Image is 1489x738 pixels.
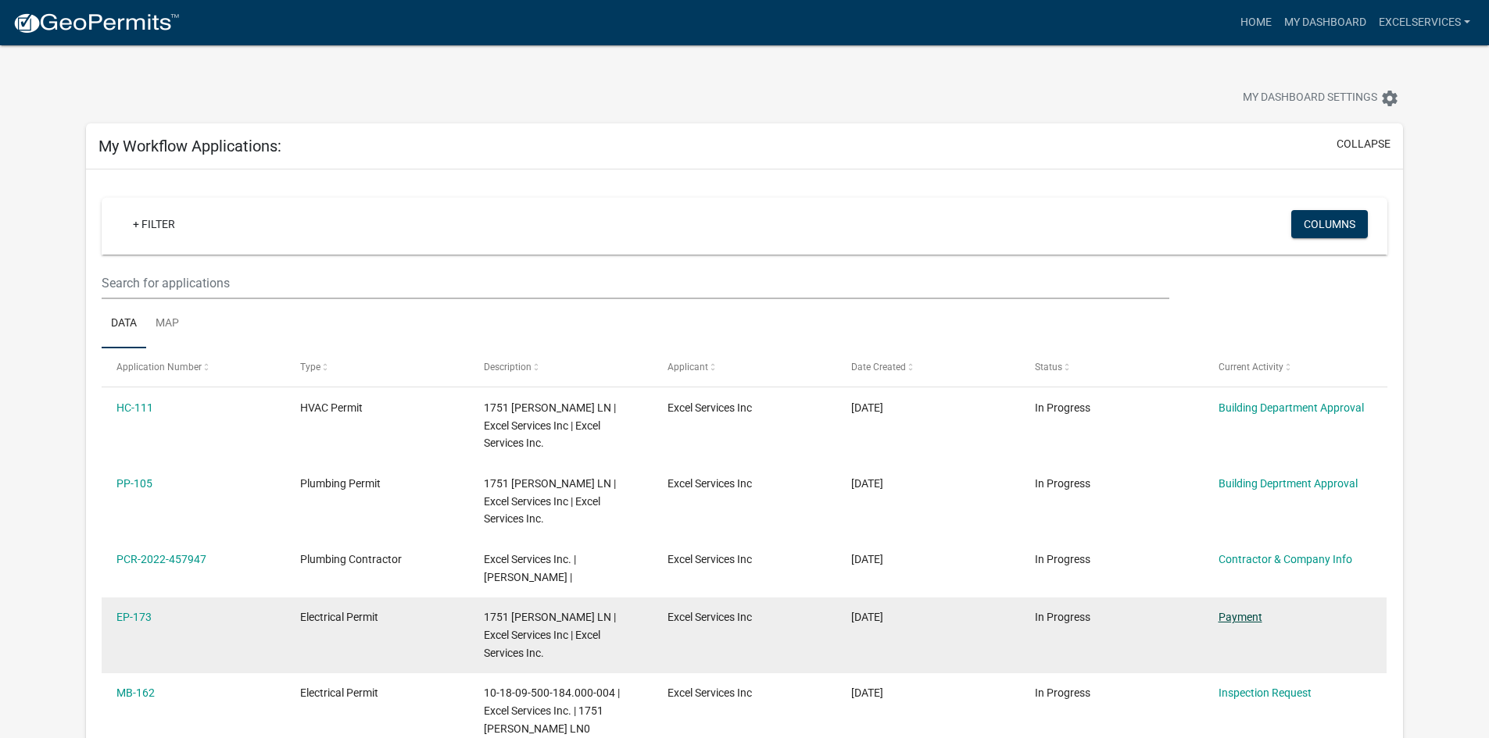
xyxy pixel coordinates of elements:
[1219,362,1283,373] span: Current Activity
[1337,136,1391,152] button: collapse
[484,477,616,526] span: 1751 PENNY MARTIN LN | Excel Services Inc | Excel Services Inc.
[668,362,708,373] span: Applicant
[300,686,378,699] span: Electrical Permit
[1230,83,1412,113] button: My Dashboard Settingssettings
[484,401,616,450] span: 1751 PENNY MARTIN LN | Excel Services Inc | Excel Services Inc.
[1035,477,1090,490] span: In Progress
[102,267,1169,299] input: Search for applications
[1203,348,1387,386] datatable-header-cell: Current Activity
[668,611,752,623] span: Excel Services Inc
[1380,89,1399,108] i: settings
[851,362,906,373] span: Date Created
[300,362,320,373] span: Type
[1219,401,1364,414] a: Building Department Approval
[1035,686,1090,699] span: In Progress
[116,477,152,490] a: PP-105
[120,210,188,238] a: + Filter
[851,611,883,623] span: 07/14/2025
[1278,8,1373,37] a: My Dashboard
[1291,210,1368,238] button: Columns
[116,362,202,373] span: Application Number
[285,348,469,386] datatable-header-cell: Type
[1019,348,1203,386] datatable-header-cell: Status
[1035,401,1090,414] span: In Progress
[1234,8,1278,37] a: Home
[668,553,752,565] span: Excel Services Inc
[300,401,363,414] span: HVAC Permit
[668,477,752,490] span: Excel Services Inc
[102,299,146,349] a: Data
[484,611,616,659] span: 1751 PENNY MARTIN LN | Excel Services Inc | Excel Services Inc.
[300,477,381,490] span: Plumbing Permit
[116,686,155,699] a: MB-162
[836,348,1020,386] datatable-header-cell: Date Created
[1243,89,1377,108] span: My Dashboard Settings
[102,348,285,386] datatable-header-cell: Application Number
[1035,553,1090,565] span: In Progress
[851,477,883,490] span: 08/13/2025
[1373,8,1476,37] a: excelservices
[653,348,836,386] datatable-header-cell: Applicant
[469,348,653,386] datatable-header-cell: Description
[1219,686,1312,699] a: Inspection Request
[484,686,620,735] span: 10-18-09-500-184.000-004 | Excel Services Inc. | 1751 PENNY MARTIN LN0
[1219,611,1262,623] a: Payment
[668,686,752,699] span: Excel Services Inc
[1219,553,1352,565] a: Contractor & Company Info
[98,137,281,155] h5: My Workflow Applications:
[668,401,752,414] span: Excel Services Inc
[116,553,206,565] a: PCR-2022-457947
[116,611,152,623] a: EP-173
[116,401,153,414] a: HC-111
[1219,477,1358,490] a: Building Deprtment Approval
[851,401,883,414] span: 08/13/2025
[484,362,532,373] span: Description
[851,686,883,699] span: 06/16/2025
[1035,362,1062,373] span: Status
[146,299,188,349] a: Map
[1035,611,1090,623] span: In Progress
[300,553,402,565] span: Plumbing Contractor
[300,611,378,623] span: Electrical Permit
[851,553,883,565] span: 08/01/2025
[484,553,576,583] span: Excel Services Inc. | Brian Smith |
